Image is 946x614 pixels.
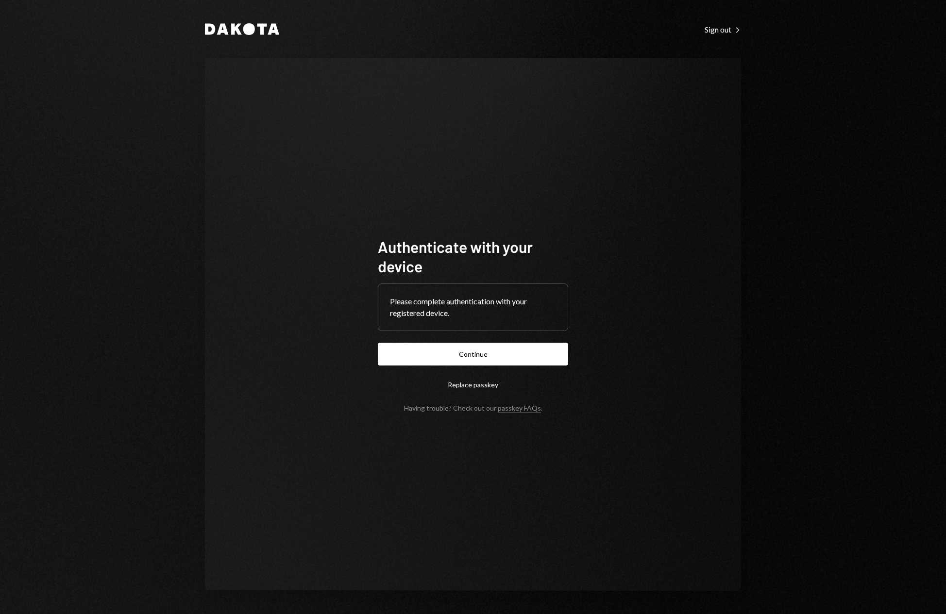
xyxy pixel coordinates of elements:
[705,25,741,34] div: Sign out
[378,343,568,365] button: Continue
[498,404,541,413] a: passkey FAQs
[705,24,741,34] a: Sign out
[378,373,568,396] button: Replace passkey
[390,296,556,319] div: Please complete authentication with your registered device.
[404,404,542,412] div: Having trouble? Check out our .
[378,237,568,276] h1: Authenticate with your device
